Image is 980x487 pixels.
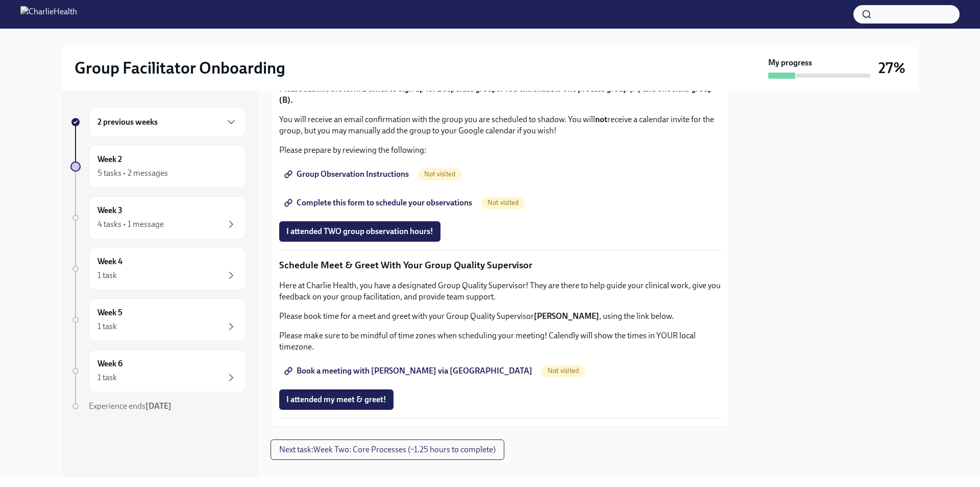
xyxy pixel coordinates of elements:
[97,307,122,318] h6: Week 5
[97,270,117,281] div: 1 task
[271,439,504,460] button: Next task:Week Two: Core Processes (~1.25 hours to complete)
[20,6,77,22] img: CharlieHealth
[97,117,158,128] h6: 2 previous weeks
[97,154,122,165] h6: Week 2
[70,247,246,290] a: Week 41 task
[97,256,122,267] h6: Week 4
[97,358,122,369] h6: Week 6
[279,164,416,184] a: Group Observation Instructions
[418,170,461,178] span: Not visited
[97,321,117,332] div: 1 task
[286,226,433,237] span: I attended TWO group observation hours!
[75,58,285,78] h2: Group Facilitator Onboarding
[279,193,479,213] a: Complete this form to schedule your observations
[768,57,812,68] strong: My progress
[279,145,721,156] p: Please prepare by reviewing the following:
[286,366,532,376] span: Book a meeting with [PERSON_NAME] via [GEOGRAPHIC_DATA]
[542,367,585,375] span: Not visited
[279,389,394,410] button: I attended my meet & greet!
[70,298,246,341] a: Week 51 task
[89,401,171,411] span: Experience ends
[481,199,525,206] span: Not visited
[97,372,117,383] div: 1 task
[145,401,171,411] strong: [DATE]
[279,361,540,381] a: Book a meeting with [PERSON_NAME] via [GEOGRAPHIC_DATA]
[595,114,607,124] strong: not
[279,280,721,303] p: Here at Charlie Health, you have a designated Group Quality Supervisor! They are there to help gu...
[279,311,721,322] p: Please book time for a meet and greet with your Group Quality Supervisor , using the link below.
[97,168,168,179] div: 5 tasks • 2 messages
[279,259,721,272] p: Schedule Meet & Greet With Your Group Quality Supervisor
[70,145,246,188] a: Week 25 tasks • 2 messages
[279,114,721,136] p: You will receive an email confirmation with the group you are scheduled to shadow. You will recei...
[70,350,246,392] a: Week 61 task
[534,311,599,321] strong: [PERSON_NAME]
[286,198,472,208] span: Complete this form to schedule your observations
[89,107,246,137] div: 2 previous weeks
[279,221,440,242] button: I attended TWO group observation hours!
[279,84,713,105] strong: Please submit the form 2 times to sign up for 2 seperate groups. You will shadow one process grou...
[286,395,386,405] span: I attended my meet & greet!
[878,59,905,77] h3: 27%
[97,205,122,216] h6: Week 3
[279,330,721,353] p: Please make sure to be mindful of time zones when scheduling your meeting! Calendly will show the...
[70,196,246,239] a: Week 34 tasks • 1 message
[286,169,409,179] span: Group Observation Instructions
[279,445,496,455] span: Next task : Week Two: Core Processes (~1.25 hours to complete)
[97,219,164,230] div: 4 tasks • 1 message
